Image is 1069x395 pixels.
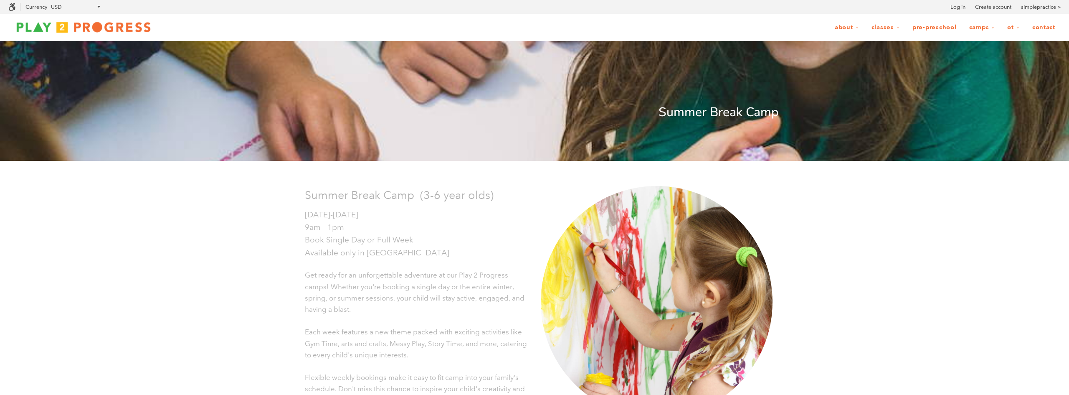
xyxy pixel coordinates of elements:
a: About [829,20,864,36]
label: Currency [25,4,47,10]
a: Contact [1027,20,1061,36]
a: OT [1002,20,1025,36]
a: Classes [866,20,905,36]
p: Available only in [GEOGRAPHIC_DATA] [305,247,528,259]
img: Play2Progress logo [8,19,159,36]
p: 9am - 1pm [305,221,528,234]
a: Create account [975,3,1011,11]
p: Book Single Day or Full Week [305,234,528,246]
span: Summer Break Camp (3-6 year olds) [305,188,494,202]
a: simplepractice > [1021,3,1061,11]
a: Camps [964,20,1001,36]
p: Get ready for an unforgettable adventure at our Play 2 Progress camps! Whether you're booking a s... [305,270,528,315]
a: Pre-Preschool [907,20,962,36]
p: Summer Break Camp [290,102,779,122]
p: [DATE]-[DATE] [305,209,528,221]
p: Each week features a new theme packed with exciting activities like Gym Time, arts and crafts, Me... [305,326,528,361]
a: Log in [950,3,965,11]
